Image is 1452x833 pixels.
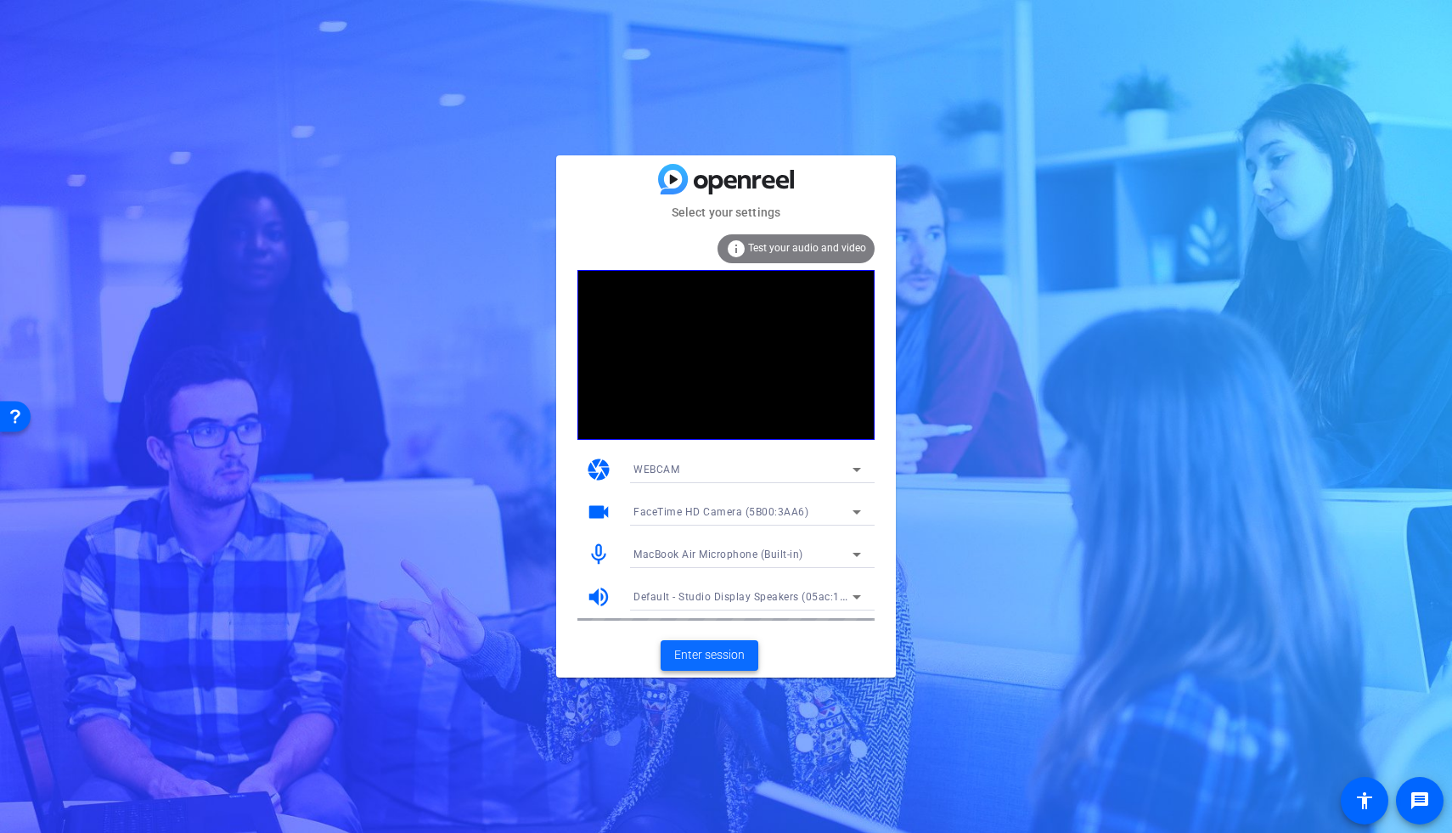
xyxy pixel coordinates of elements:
mat-icon: volume_up [586,584,611,610]
span: FaceTime HD Camera (5B00:3AA6) [633,506,808,518]
mat-icon: mic_none [586,542,611,567]
mat-icon: videocam [586,499,611,525]
mat-icon: info [726,239,746,259]
span: MacBook Air Microphone (Built-in) [633,549,803,560]
mat-card-subtitle: Select your settings [556,203,896,222]
span: Test your audio and video [748,242,866,254]
mat-icon: message [1410,791,1430,811]
button: Enter session [661,640,758,671]
mat-icon: accessibility [1354,791,1375,811]
span: Default - Studio Display Speakers (05ac:1114) [633,589,863,603]
span: Enter session [674,646,745,664]
mat-icon: camera [586,457,611,482]
span: WEBCAM [633,464,679,476]
img: blue-gradient.svg [658,164,794,194]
